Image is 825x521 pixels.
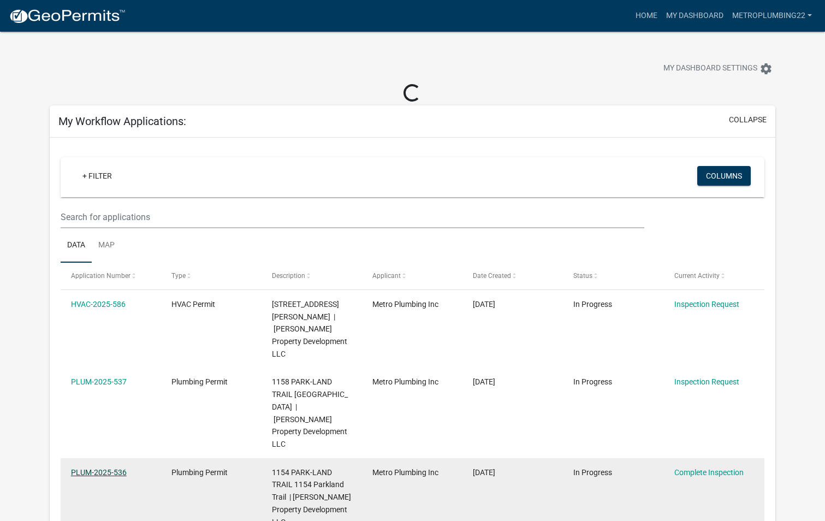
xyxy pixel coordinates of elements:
[655,58,781,79] button: My Dashboard Settingssettings
[729,114,767,126] button: collapse
[573,300,612,309] span: In Progress
[71,377,127,386] a: PLUM-2025-537
[171,300,215,309] span: HVAC Permit
[71,468,127,477] a: PLUM-2025-536
[61,206,645,228] input: Search for applications
[663,263,764,289] datatable-header-cell: Current Activity
[61,228,92,263] a: Data
[272,272,305,280] span: Description
[697,166,751,186] button: Columns
[662,5,728,26] a: My Dashboard
[272,377,348,448] span: 1158 PARK-LAND TRAIL 1158 Parkland Trail | Ellings Property Development LLC
[674,272,720,280] span: Current Activity
[563,263,663,289] datatable-header-cell: Status
[372,377,438,386] span: Metro Plumbing Inc
[71,300,126,309] a: HVAC-2025-586
[631,5,662,26] a: Home
[674,468,744,477] a: Complete Inspection
[362,263,462,289] datatable-header-cell: Applicant
[663,62,757,75] span: My Dashboard Settings
[573,377,612,386] span: In Progress
[171,468,228,477] span: Plumbing Permit
[262,263,362,289] datatable-header-cell: Description
[161,263,262,289] datatable-header-cell: Type
[473,272,511,280] span: Date Created
[61,263,161,289] datatable-header-cell: Application Number
[92,228,121,263] a: Map
[171,272,186,280] span: Type
[462,263,563,289] datatable-header-cell: Date Created
[71,272,130,280] span: Application Number
[372,272,401,280] span: Applicant
[473,377,495,386] span: 09/25/2025
[573,468,612,477] span: In Progress
[171,377,228,386] span: Plumbing Permit
[674,377,739,386] a: Inspection Request
[74,166,121,186] a: + Filter
[473,468,495,477] span: 09/25/2025
[473,300,495,309] span: 09/25/2025
[372,300,438,309] span: Metro Plumbing Inc
[759,62,773,75] i: settings
[58,115,186,128] h5: My Workflow Applications:
[573,272,592,280] span: Status
[272,300,347,358] span: 1166 Dustin's Way | Ellings Property Development LLC
[728,5,816,26] a: metroplumbing22
[372,468,438,477] span: Metro Plumbing Inc
[674,300,739,309] a: Inspection Request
